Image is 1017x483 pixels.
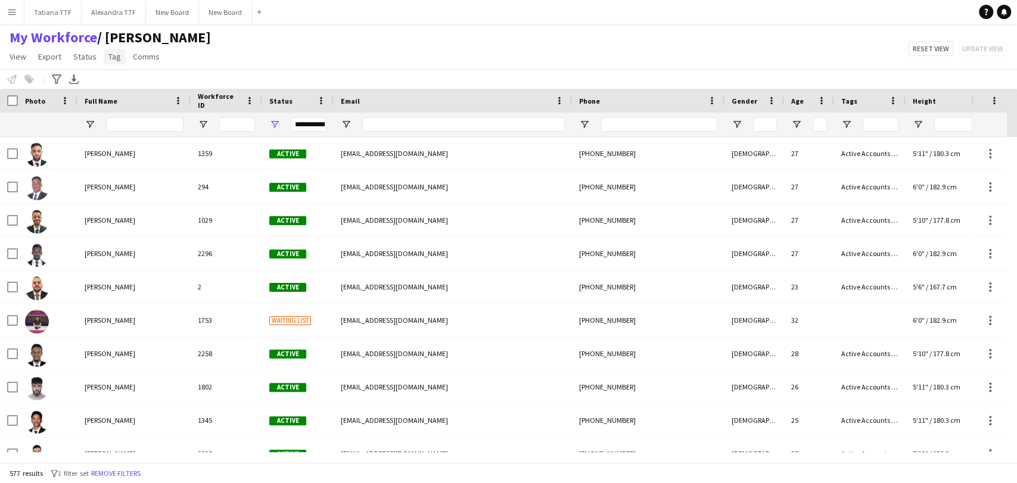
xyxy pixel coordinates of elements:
[841,96,857,105] span: Tags
[191,204,262,236] div: 1029
[191,404,262,437] div: 1345
[334,337,572,370] div: [EMAIL_ADDRESS][DOMAIN_NAME]
[191,304,262,336] div: 1753
[909,42,953,56] button: Reset view
[784,270,834,303] div: 23
[191,370,262,403] div: 1802
[198,119,209,130] button: Open Filter Menu
[85,96,117,105] span: Full Name
[572,204,724,236] div: [PHONE_NUMBER]
[753,117,777,132] input: Gender Filter Input
[841,119,852,130] button: Open Filter Menu
[791,96,804,105] span: Age
[269,283,306,292] span: Active
[73,51,97,62] span: Status
[97,29,211,46] span: TATIANA
[25,143,49,167] img: Abdalla Ali
[85,382,135,391] span: [PERSON_NAME]
[724,170,784,203] div: [DEMOGRAPHIC_DATA]
[85,249,135,258] span: [PERSON_NAME]
[724,304,784,336] div: [DEMOGRAPHIC_DATA]
[834,437,906,470] div: Active Accounts [DATE]- [DATE], ELAN - [DEMOGRAPHIC_DATA] Host Sample Profiles
[572,170,724,203] div: [PHONE_NUMBER]
[601,117,717,132] input: Phone Filter Input
[334,304,572,336] div: [EMAIL_ADDRESS][DOMAIN_NAME]
[362,117,565,132] input: Email Filter Input
[49,72,64,86] app-action-btn: Advanced filters
[269,96,293,105] span: Status
[334,170,572,203] div: [EMAIL_ADDRESS][DOMAIN_NAME]
[834,270,906,303] div: Active Accounts [DATE]- [DATE]
[724,404,784,437] div: [DEMOGRAPHIC_DATA]
[913,96,936,105] span: Height
[191,270,262,303] div: 2
[791,119,802,130] button: Open Filter Menu
[572,437,724,470] div: [PHONE_NUMBER]
[579,119,590,130] button: Open Filter Menu
[334,270,572,303] div: [EMAIL_ADDRESS][DOMAIN_NAME]
[82,1,146,24] button: Alexandra TTF
[198,92,241,110] span: Workforce ID
[133,51,160,62] span: Comms
[10,51,26,62] span: View
[572,404,724,437] div: [PHONE_NUMBER]
[24,1,82,24] button: Tatiana TTF
[572,137,724,170] div: [PHONE_NUMBER]
[834,337,906,370] div: Active Accounts [DATE]- [DATE]
[269,450,306,459] span: Active
[572,337,724,370] div: [PHONE_NUMBER]
[33,49,66,64] a: Export
[784,337,834,370] div: 28
[724,237,784,270] div: [DEMOGRAPHIC_DATA]
[724,370,784,403] div: [DEMOGRAPHIC_DATA]
[85,149,135,158] span: [PERSON_NAME]
[25,210,49,233] img: Abdalla Ibrahim
[269,316,311,325] span: Waiting list
[38,51,61,62] span: Export
[58,469,89,478] span: 1 filter set
[784,137,834,170] div: 27
[341,96,360,105] span: Email
[784,437,834,470] div: 25
[69,49,101,64] a: Status
[334,404,572,437] div: [EMAIL_ADDRESS][DOMAIN_NAME]
[834,404,906,437] div: Active Accounts [DATE]- [DATE], ELAN - [DEMOGRAPHIC_DATA] Host Sample Profiles
[269,350,306,359] span: Active
[191,437,262,470] div: 2238
[334,437,572,470] div: [EMAIL_ADDRESS][DOMAIN_NAME]
[269,250,306,258] span: Active
[146,1,199,24] button: New Board
[334,204,572,236] div: [EMAIL_ADDRESS][DOMAIN_NAME]
[25,176,49,200] img: Abdalla Elobaid
[89,467,143,480] button: Remove filters
[25,443,49,467] img: Abderahim dahou Abderahim
[784,304,834,336] div: 32
[784,404,834,437] div: 25
[10,29,97,46] a: My Workforce
[85,316,135,325] span: [PERSON_NAME]
[724,337,784,370] div: [DEMOGRAPHIC_DATA]
[784,237,834,270] div: 27
[834,370,906,403] div: Active Accounts [DATE]- [DATE], Multi Lingual speakers
[25,243,49,267] img: Abdalla Jaad
[732,119,742,130] button: Open Filter Menu
[269,216,306,225] span: Active
[85,182,135,191] span: [PERSON_NAME]
[724,270,784,303] div: [DEMOGRAPHIC_DATA]
[25,310,49,334] img: Abdelaadim Rochdi
[334,370,572,403] div: [EMAIL_ADDRESS][DOMAIN_NAME]
[572,304,724,336] div: [PHONE_NUMBER]
[341,119,352,130] button: Open Filter Menu
[191,337,262,370] div: 2258
[191,237,262,270] div: 2296
[269,383,306,392] span: Active
[863,117,898,132] input: Tags Filter Input
[67,72,81,86] app-action-btn: Export XLSX
[784,170,834,203] div: 27
[724,137,784,170] div: [DEMOGRAPHIC_DATA]
[106,117,184,132] input: Full Name Filter Input
[191,170,262,203] div: 294
[834,237,906,270] div: Active Accounts [DATE]- [DATE], ELAN - [DEMOGRAPHIC_DATA] Host Sample Profiles
[269,119,280,130] button: Open Filter Menu
[128,49,164,64] a: Comms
